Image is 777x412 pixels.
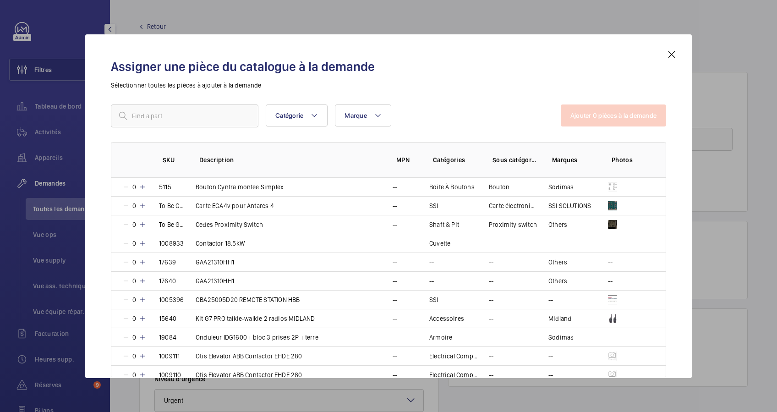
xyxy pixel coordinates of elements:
p: Midland [548,314,571,323]
img: kk3TmbOYGquXUPLvN6SdosqAc-8_aV5Jaaivo0a5V83nLE68.png [608,314,617,323]
p: SSI [429,295,438,304]
p: Armoire [429,333,452,342]
p: Sélectionner toutes les pièces à ajouter à la demande [111,81,666,90]
p: 17640 [159,276,176,286]
p: SKU [163,155,185,165]
p: Shaft & Pit [429,220,459,229]
p: To Be Generated [159,201,185,210]
p: -- [393,352,397,361]
p: -- [489,370,493,379]
p: -- [608,276,613,286]
p: 0 [130,333,139,342]
button: Ajouter 0 pièces à la demande [561,104,666,126]
img: g3a49nfdYcSuQfseZNAG9Il-olRDJnLUGo71PhoUjj9uzZrS.png [608,182,617,192]
p: Photos [612,155,647,165]
p: Sous catégories [492,155,537,165]
p: MPN [396,155,418,165]
p: 15640 [159,314,176,323]
p: Accessoires [429,314,464,323]
p: 0 [130,258,139,267]
p: 0 [130,182,139,192]
p: GBA25005D20 REMOTE STATION HBB [196,295,300,304]
p: Bouton Cyntra montee Simplex [196,182,284,192]
p: 1009111 [159,352,180,361]
img: h6SP9JDxqz0TF0uNc_qScYnGn9iDrft9w6giWp_-A4GSVAru.png [608,220,617,229]
p: To Be Generated [159,220,185,229]
p: Cedes Proximity Switch [196,220,263,229]
p: -- [608,333,613,342]
p: Others [548,258,567,267]
p: SSI SOLUTIONS [548,201,591,210]
p: -- [393,201,397,210]
p: -- [429,276,434,286]
p: -- [548,295,553,304]
p: 0 [130,370,139,379]
p: -- [489,295,493,304]
p: 0 [130,314,139,323]
p: Contactor 18.5kW [196,239,245,248]
p: 0 [130,201,139,210]
p: 0 [130,295,139,304]
p: -- [489,239,493,248]
p: -- [548,352,553,361]
p: Electrical Components [429,370,478,379]
img: CJZ0Zc2bG8man2BcogYjG4QBt03muVoJM3XzIlbM4XRvMfr7.png [608,201,617,210]
p: -- [548,239,553,248]
p: -- [489,276,493,286]
p: -- [608,258,613,267]
p: -- [393,220,397,229]
p: GAA21310HH1 [196,276,234,286]
p: 1005396 [159,295,184,304]
p: Otis Elevator ABB Contactor EHDE 280 [196,352,302,361]
p: Bouton [489,182,509,192]
p: Catégories [433,155,478,165]
span: Marque [345,112,367,119]
p: Boite À Boutons [429,182,475,192]
p: -- [393,314,397,323]
img: mgKNnLUo32YisrdXDPXwnmHuC0uVg7sd9j77u0g5nYnLw-oI.png [608,352,617,361]
p: -- [429,258,434,267]
p: 19084 [159,333,176,342]
p: -- [393,182,397,192]
p: -- [489,258,493,267]
p: Others [548,276,567,286]
p: -- [393,258,397,267]
p: -- [489,333,493,342]
img: tAslpmMaGVarH-ItsnIgCEYEQz4qM11pPSp5BVkrO3V6mnZg.png [608,295,617,304]
p: -- [393,239,397,248]
p: 17639 [159,258,176,267]
p: GAA21310HH1 [196,258,234,267]
p: 0 [130,352,139,361]
button: Marque [335,104,391,126]
p: -- [548,370,553,379]
p: Kit G7 PRO talkie-walkie 2 radios MIDLAND [196,314,315,323]
p: SSI [429,201,438,210]
p: Others [548,220,567,229]
p: 0 [130,239,139,248]
p: Carte électronique [489,201,537,210]
p: -- [393,295,397,304]
img: mgKNnLUo32YisrdXDPXwnmHuC0uVg7sd9j77u0g5nYnLw-oI.png [608,370,617,379]
p: -- [489,352,493,361]
p: Electrical Components [429,352,478,361]
p: Marques [552,155,597,165]
p: -- [393,276,397,286]
p: Proximity switch [489,220,537,229]
p: 0 [130,220,139,229]
p: Onduleur IDG1600 + bloc 3 prises 2P + terre [196,333,318,342]
p: Sodimas [548,182,574,192]
p: 5115 [159,182,171,192]
p: 1009110 [159,370,181,379]
p: Carte EGA4v pour Antares 4 [196,201,274,210]
p: Sodimas [548,333,574,342]
p: Cuvette [429,239,450,248]
h2: Assigner une pièce du catalogue à la demande [111,58,666,75]
p: -- [393,333,397,342]
input: Find a part [111,104,258,127]
p: Otis Elevator ABB Contactor EHDE 280 [196,370,302,379]
p: -- [608,239,613,248]
button: Catégorie [266,104,328,126]
p: -- [393,370,397,379]
p: 1008933 [159,239,184,248]
span: Catégorie [275,112,303,119]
